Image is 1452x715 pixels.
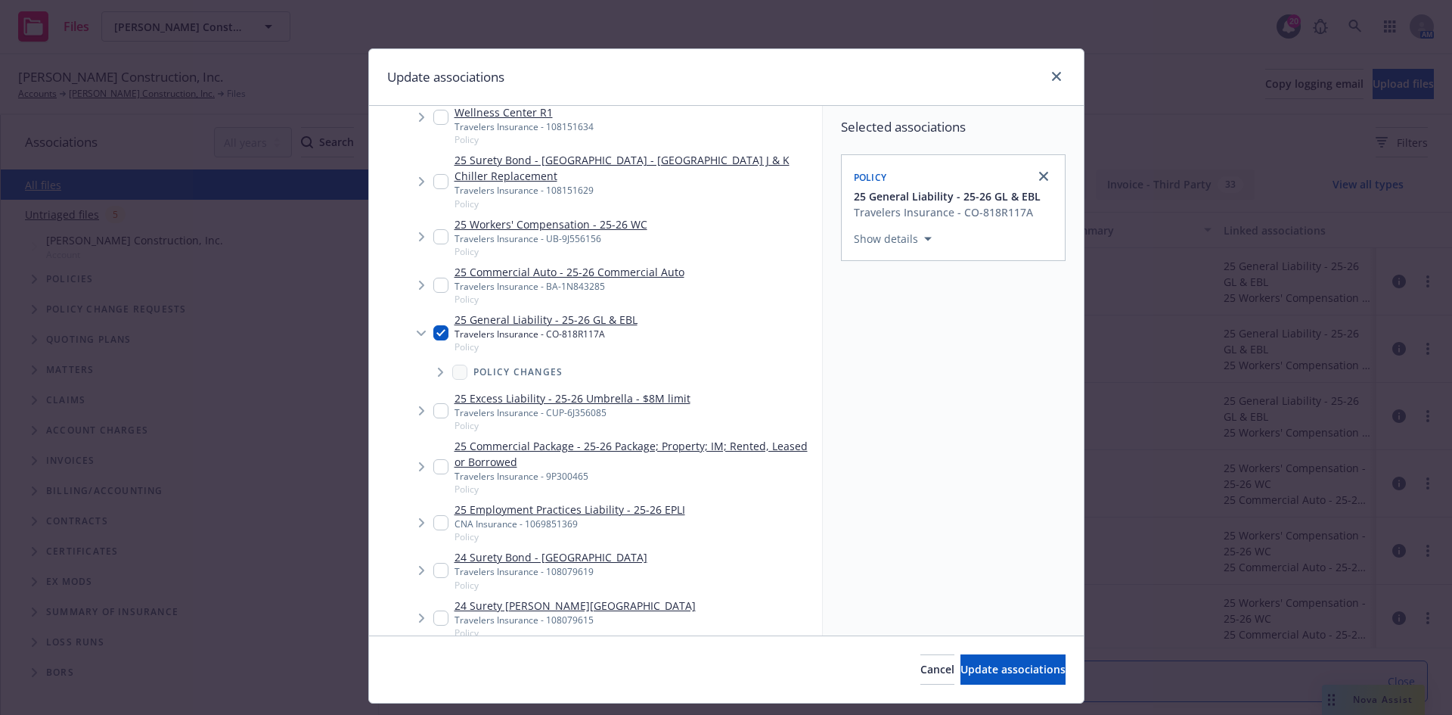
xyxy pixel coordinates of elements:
div: Travelers Insurance - 108151634 [455,120,816,133]
a: 25 Commercial Auto - 25-26 Commercial Auto [455,264,684,280]
span: Policy [455,530,685,543]
div: Travelers Insurance - UB-9J556156 [455,232,647,245]
h1: Update associations [387,67,504,87]
span: Policy [455,626,696,639]
span: Selected associations [841,118,1066,136]
button: Cancel [920,654,954,685]
a: 25 Employment Practices Liability - 25-26 EPLI [455,502,685,518]
span: Policy [854,171,887,184]
div: Travelers Insurance - 108151629 [455,184,816,197]
button: 25 General Liability - 25-26 GL & EBL [854,188,1041,204]
a: 25 Commercial Package - 25-26 Package; Property; IM; Rented, Leased or Borrowed [455,438,816,470]
div: CNA Insurance - 1069851369 [455,518,685,530]
span: Cancel [920,662,954,676]
a: close [1035,167,1053,185]
button: Update associations [960,654,1066,685]
div: Travelers Insurance - CO-818R117A [854,204,1041,220]
div: Travelers Insurance - 108079615 [455,614,696,626]
span: Policy [455,579,647,592]
span: Policy [455,133,816,146]
span: Update associations [960,662,1066,676]
div: Travelers Insurance - CUP-6J356085 [455,406,690,419]
a: 25 Workers' Compensation - 25-26 WC [455,216,647,232]
span: Policy [455,483,816,496]
a: 25 Surety Bond - [GEOGRAPHIC_DATA] - [GEOGRAPHIC_DATA] J & K Chiller Replacement [455,152,816,184]
span: Policy [455,245,647,258]
span: Policy [455,197,816,210]
a: 24 Surety Bond - [GEOGRAPHIC_DATA] [455,549,647,565]
span: Policy [455,419,690,432]
a: 25 Excess Liability - 25-26 Umbrella - $8M limit [455,390,690,406]
button: Show details [848,230,938,248]
div: Travelers Insurance - 108079619 [455,565,647,578]
a: close [1047,67,1066,85]
a: 24 Surety [PERSON_NAME][GEOGRAPHIC_DATA] [455,598,696,614]
div: Travelers Insurance - 9P300465 [455,470,816,483]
